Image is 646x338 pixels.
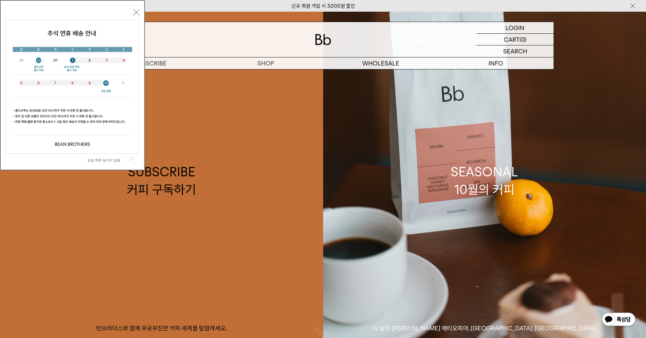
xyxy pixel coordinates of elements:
[477,22,554,34] a: LOGIN
[315,34,331,45] img: 로고
[519,34,526,45] p: (0)
[503,45,527,57] p: SEARCH
[6,20,139,153] img: 5e4d662c6b1424087153c0055ceb1a13_140731.jpg
[133,9,139,15] button: 닫기
[87,158,128,163] label: 오늘 하루 보이지 않음
[451,163,518,198] div: SEASONAL 10월의 커피
[601,312,636,328] img: 카카오톡 채널 1:1 채팅 버튼
[127,163,196,198] div: SUBSCRIBE 커피 구독하기
[477,34,554,45] a: CART (0)
[208,57,323,69] a: SHOP
[291,3,355,9] a: 신규 회원 가입 시 3,000원 할인
[438,57,554,69] p: INFO
[323,57,438,69] p: WHOLESALE
[93,57,208,69] a: SUBSCRIBE
[504,34,519,45] p: CART
[505,22,524,33] p: LOGIN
